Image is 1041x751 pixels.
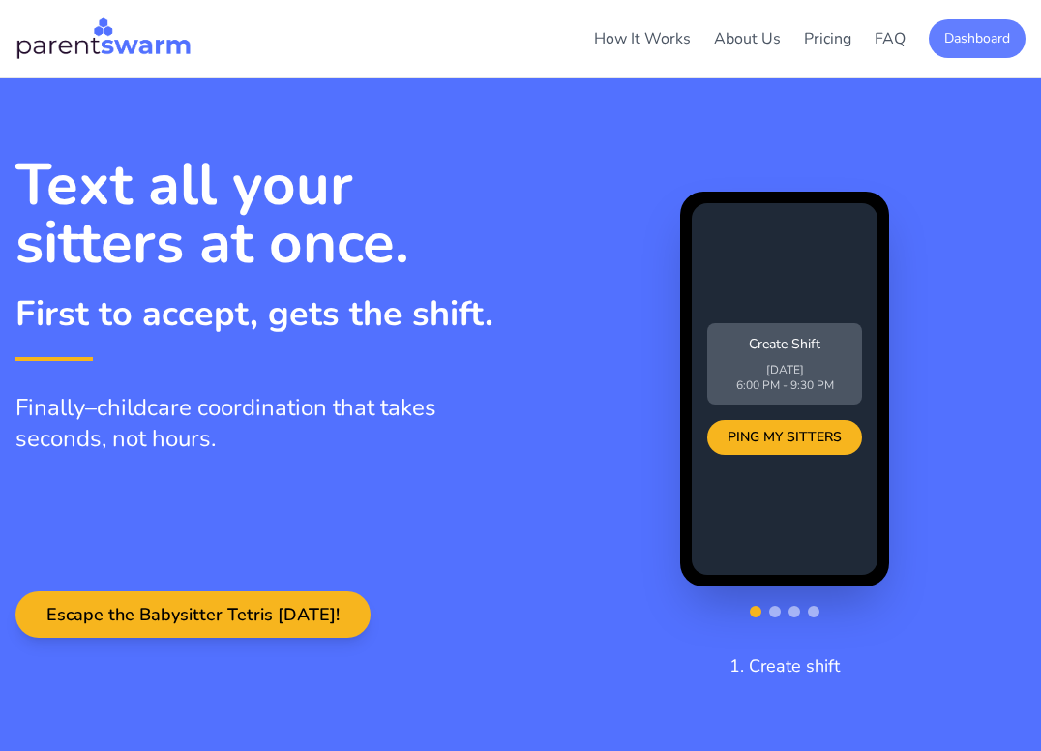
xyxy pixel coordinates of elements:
[15,605,371,626] a: Escape the Babysitter Tetris [DATE]!
[719,377,850,393] p: 6:00 PM - 9:30 PM
[729,652,840,679] p: 1. Create shift
[875,28,906,49] a: FAQ
[707,420,862,455] div: PING MY SITTERS
[594,28,691,49] a: How It Works
[929,27,1026,48] a: Dashboard
[719,362,850,377] p: [DATE]
[15,591,371,638] button: Escape the Babysitter Tetris [DATE]!
[804,28,851,49] a: Pricing
[714,28,781,49] a: About Us
[929,19,1026,58] button: Dashboard
[15,15,192,62] img: Parentswarm Logo
[719,335,850,354] p: Create Shift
